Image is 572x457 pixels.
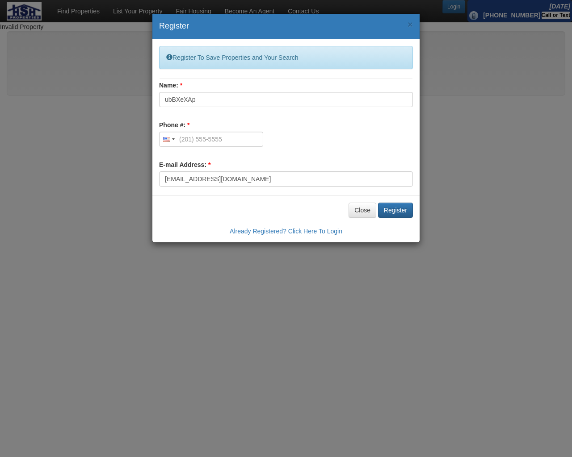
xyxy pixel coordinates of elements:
[230,228,342,235] a: Already Registered? Click Here To Login
[349,203,376,218] button: Close
[159,81,182,90] label: Name:
[159,120,189,129] label: Phone #:
[159,46,413,69] div: Register To Save Properties and Your Search
[159,132,263,147] input: (201) 555-5555
[159,21,413,32] h4: Register
[408,19,413,29] span: ×
[160,132,177,146] div: United States: +1
[378,203,413,218] button: Register
[159,160,210,169] label: E-mail Address:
